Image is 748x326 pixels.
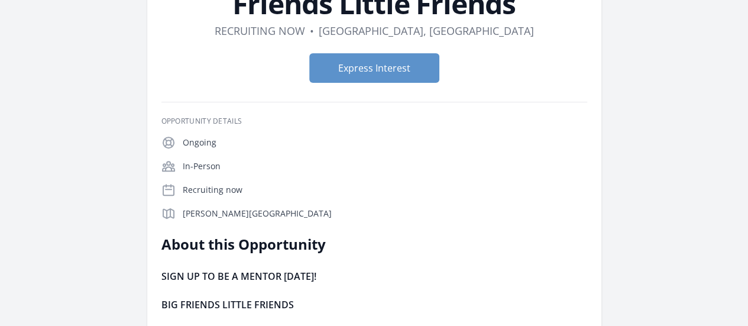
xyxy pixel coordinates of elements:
h2: About this Opportunity [161,235,507,254]
strong: BIG FRIENDS LITTLE FRIENDS [161,298,294,311]
dd: Recruiting now [215,22,305,39]
dd: [GEOGRAPHIC_DATA], [GEOGRAPHIC_DATA] [319,22,534,39]
div: • [310,22,314,39]
strong: SIGN UP TO BE A MENTOR [DATE]! [161,270,316,283]
p: Recruiting now [183,184,587,196]
p: In-Person [183,160,587,172]
h3: Opportunity Details [161,117,587,126]
p: [PERSON_NAME][GEOGRAPHIC_DATA] [183,208,587,220]
p: Ongoing [183,137,587,149]
button: Express Interest [309,53,439,83]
